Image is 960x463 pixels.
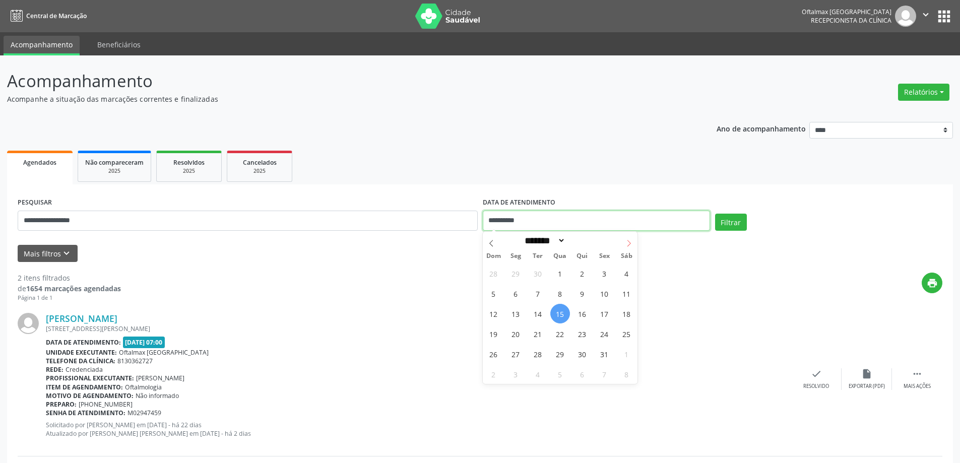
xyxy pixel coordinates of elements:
button: print [922,273,942,293]
div: 2025 [234,167,285,175]
span: Setembro 28, 2025 [484,263,503,283]
i: keyboard_arrow_down [61,248,72,259]
span: Outubro 23, 2025 [572,324,592,344]
span: Cancelados [243,158,277,167]
span: Novembro 6, 2025 [572,364,592,384]
span: Outubro 11, 2025 [617,284,636,303]
span: Outubro 15, 2025 [550,304,570,323]
span: Outubro 28, 2025 [528,344,548,364]
div: Página 1 de 1 [18,294,121,302]
div: de [18,283,121,294]
b: Senha de atendimento: [46,409,125,417]
strong: 1654 marcações agendadas [26,284,121,293]
b: Rede: [46,365,63,374]
span: Outubro 30, 2025 [572,344,592,364]
span: Sáb [615,253,637,259]
i: print [927,278,938,289]
span: Qua [549,253,571,259]
label: PESQUISAR [18,195,52,211]
span: [DATE] 07:00 [123,337,165,348]
span: Resolvidos [173,158,205,167]
span: Outubro 21, 2025 [528,324,548,344]
a: [PERSON_NAME] [46,313,117,324]
span: [PERSON_NAME] [136,374,184,382]
span: Recepcionista da clínica [811,16,891,25]
span: Novembro 1, 2025 [617,344,636,364]
span: 8130362727 [117,357,153,365]
span: Dom [483,253,505,259]
span: Outubro 26, 2025 [484,344,503,364]
span: Outubro 13, 2025 [506,304,526,323]
span: Outubro 7, 2025 [528,284,548,303]
button:  [916,6,935,27]
span: Outubro 6, 2025 [506,284,526,303]
span: Outubro 27, 2025 [506,344,526,364]
img: img [18,313,39,334]
p: Acompanhe a situação das marcações correntes e finalizadas [7,94,669,104]
i:  [920,9,931,20]
b: Item de agendamento: [46,383,123,391]
i: insert_drive_file [861,368,872,379]
button: Mais filtroskeyboard_arrow_down [18,245,78,262]
a: Beneficiários [90,36,148,53]
button: apps [935,8,953,25]
img: img [895,6,916,27]
div: 2025 [164,167,214,175]
button: Relatórios [898,84,949,101]
input: Year [565,235,599,246]
span: Central de Marcação [26,12,87,20]
span: Outubro 2, 2025 [572,263,592,283]
a: Acompanhamento [4,36,80,55]
label: DATA DE ATENDIMENTO [483,195,555,211]
span: Outubro 9, 2025 [572,284,592,303]
span: Outubro 25, 2025 [617,324,636,344]
p: Solicitado por [PERSON_NAME] em [DATE] - há 22 dias Atualizado por [PERSON_NAME] [PERSON_NAME] em... [46,421,791,438]
span: Outubro 17, 2025 [595,304,614,323]
span: M02947459 [127,409,161,417]
span: Outubro 24, 2025 [595,324,614,344]
span: Novembro 5, 2025 [550,364,570,384]
span: Setembro 30, 2025 [528,263,548,283]
span: Outubro 5, 2025 [484,284,503,303]
b: Profissional executante: [46,374,134,382]
button: Filtrar [715,214,747,231]
span: Outubro 1, 2025 [550,263,570,283]
b: Telefone da clínica: [46,357,115,365]
span: Ter [527,253,549,259]
span: Outubro 16, 2025 [572,304,592,323]
span: Outubro 8, 2025 [550,284,570,303]
p: Ano de acompanhamento [717,122,806,135]
span: Outubro 10, 2025 [595,284,614,303]
b: Preparo: [46,400,77,409]
b: Motivo de agendamento: [46,391,134,400]
span: Outubro 3, 2025 [595,263,614,283]
span: Outubro 4, 2025 [617,263,636,283]
span: Outubro 14, 2025 [528,304,548,323]
span: Novembro 8, 2025 [617,364,636,384]
a: Central de Marcação [7,8,87,24]
span: Oftalmax [GEOGRAPHIC_DATA] [119,348,209,357]
span: Qui [571,253,593,259]
span: Outubro 22, 2025 [550,324,570,344]
span: Novembro 2, 2025 [484,364,503,384]
span: Oftalmologia [125,383,162,391]
div: Oftalmax [GEOGRAPHIC_DATA] [802,8,891,16]
div: 2 itens filtrados [18,273,121,283]
div: Resolvido [803,383,829,390]
span: Outubro 18, 2025 [617,304,636,323]
span: Credenciada [66,365,103,374]
span: Sex [593,253,615,259]
i:  [912,368,923,379]
div: Mais ações [904,383,931,390]
b: Unidade executante: [46,348,117,357]
span: Outubro 31, 2025 [595,344,614,364]
span: Novembro 4, 2025 [528,364,548,384]
div: Exportar (PDF) [849,383,885,390]
span: Setembro 29, 2025 [506,263,526,283]
span: Novembro 3, 2025 [506,364,526,384]
select: Month [522,235,566,246]
span: Outubro 20, 2025 [506,324,526,344]
i: check [811,368,822,379]
span: Não informado [136,391,179,400]
span: Outubro 12, 2025 [484,304,503,323]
